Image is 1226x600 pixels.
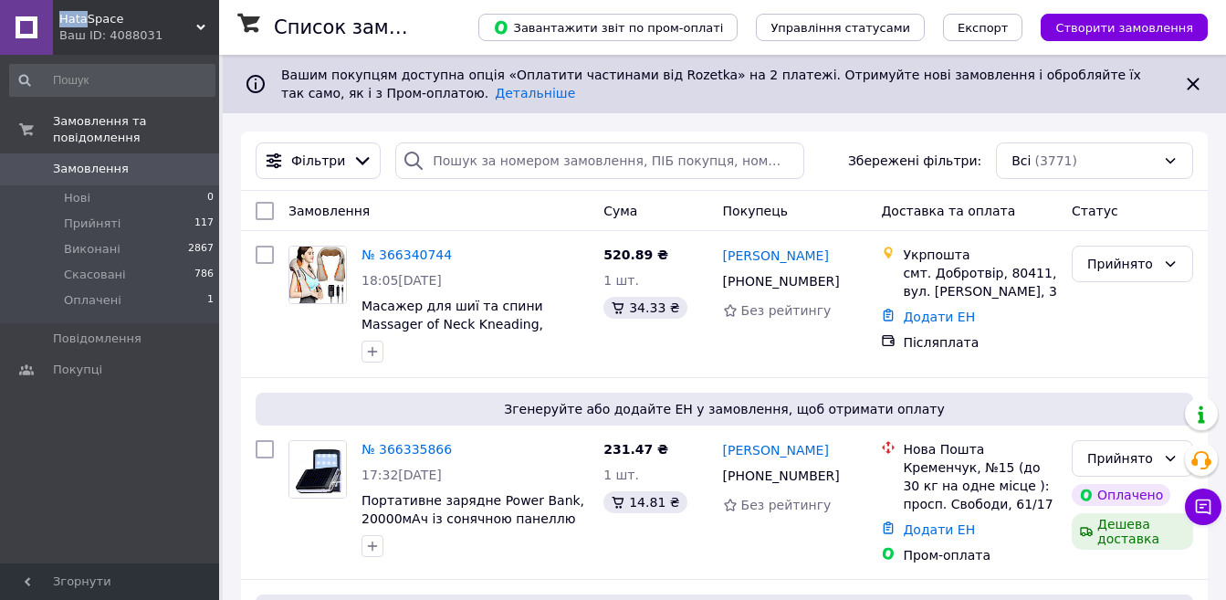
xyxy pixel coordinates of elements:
[603,442,668,457] span: 231.47 ₴
[723,204,788,218] span: Покупець
[741,498,832,512] span: Без рейтингу
[59,11,196,27] span: HataSpace
[362,468,442,482] span: 17:32[DATE]
[1072,204,1118,218] span: Статус
[288,246,347,304] a: Фото товару
[288,440,347,499] a: Фото товару
[719,268,844,294] div: [PHONE_NUMBER]
[53,331,141,347] span: Повідомлення
[603,273,639,288] span: 1 шт.
[903,310,975,324] a: Додати ЕН
[188,241,214,258] span: 2867
[263,400,1186,418] span: Згенеруйте або додайте ЕН у замовлення, щоб отримати оплату
[1034,153,1077,168] span: (3771)
[362,442,452,457] a: № 366335866
[741,303,832,318] span: Без рейтингу
[64,292,121,309] span: Оплачені
[603,468,639,482] span: 1 шт.
[881,204,1015,218] span: Доставка та оплата
[59,27,219,44] div: Ваш ID: 4088031
[1011,152,1031,170] span: Всі
[53,113,219,146] span: Замовлення та повідомлення
[194,216,214,232] span: 117
[194,267,214,283] span: 786
[281,68,1141,100] span: Вашим покупцям доступна опція «Оплатити частинами від Rozetka» на 2 платежі. Отримуйте нові замов...
[1072,484,1170,506] div: Оплачено
[903,246,1057,264] div: Укрпошта
[53,161,129,177] span: Замовлення
[362,493,584,563] a: Портативне зарядне Power Bank, 20000мАч із сонячною панеллю та ліхтариком / Повербанк / Зовнішній...
[493,19,723,36] span: Завантажити звіт по пром-оплаті
[207,292,214,309] span: 1
[362,273,442,288] span: 18:05[DATE]
[603,247,668,262] span: 520.89 ₴
[723,441,829,459] a: [PERSON_NAME]
[1087,448,1156,468] div: Прийнято
[64,241,121,258] span: Виконані
[207,190,214,206] span: 0
[603,297,686,319] div: 34.33 ₴
[903,440,1057,458] div: Нова Пошта
[603,204,637,218] span: Cума
[291,152,345,170] span: Фільтри
[64,190,90,206] span: Нові
[288,204,370,218] span: Замовлення
[1022,19,1208,34] a: Створити замовлення
[848,152,981,170] span: Збережені фільтри:
[723,247,829,265] a: [PERSON_NAME]
[53,362,102,378] span: Покупці
[756,14,925,41] button: Управління статусами
[1072,513,1193,550] div: Дешева доставка
[770,21,910,35] span: Управління статусами
[362,247,452,262] a: № 366340744
[1041,14,1208,41] button: Створити замовлення
[943,14,1023,41] button: Експорт
[903,522,975,537] a: Додати ЕН
[719,463,844,489] div: [PHONE_NUMBER]
[603,491,686,513] div: 14.81 ₴
[1087,254,1156,274] div: Прийнято
[1055,21,1193,35] span: Створити замовлення
[64,267,126,283] span: Скасовані
[958,21,1009,35] span: Експорт
[274,16,459,38] h1: Список замовлень
[903,333,1057,352] div: Післяплата
[289,247,346,303] img: Фото товару
[395,142,804,179] input: Пошук за номером замовлення, ПІБ покупця, номером телефону, Email, номером накладної
[289,441,346,498] img: Фото товару
[495,86,575,100] a: Детальніше
[1185,489,1221,525] button: Чат з покупцем
[478,14,738,41] button: Завантажити звіт по пром-оплаті
[903,546,1057,564] div: Пром-оплата
[903,458,1057,513] div: Кременчук, №15 (до 30 кг на одне місце ): просп. Свободи, 61/17
[64,216,121,232] span: Прийняті
[903,264,1057,300] div: смт. Добротвір, 80411, вул. [PERSON_NAME], 3
[9,64,215,97] input: Пошук
[362,299,588,386] a: Масажер для шиї та спини Massager of Neck Kneading, зарядка від мережі та прикурювача / Роликовий...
